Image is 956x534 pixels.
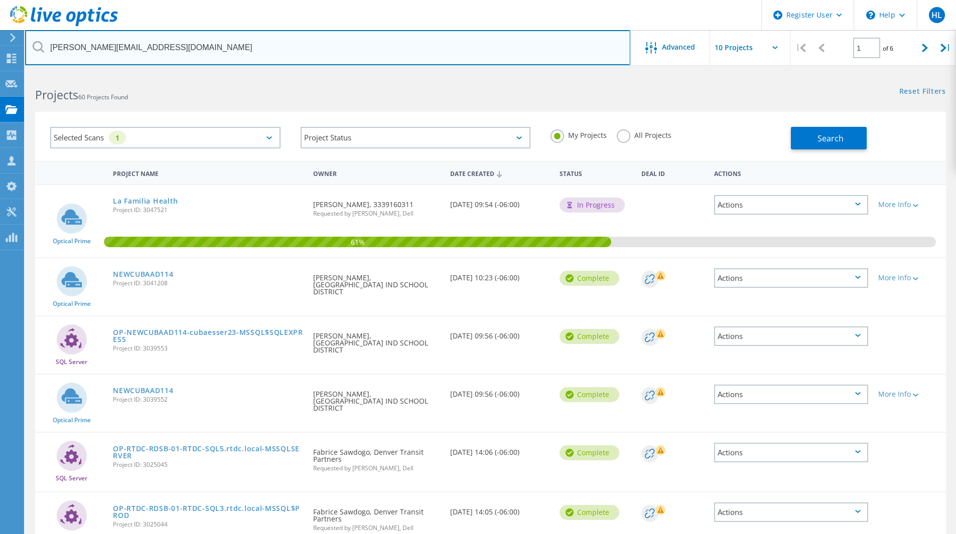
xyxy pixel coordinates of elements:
[10,21,118,28] a: Live Optics Dashboard
[113,387,173,394] a: NEWCUBAAD114
[78,93,128,101] span: 60 Projects Found
[883,44,893,53] span: of 6
[714,443,868,462] div: Actions
[53,417,91,423] span: Optical Prime
[790,30,811,66] div: |
[113,521,303,527] span: Project ID: 3025044
[445,258,555,291] div: [DATE] 10:23 (-06:00)
[25,30,630,65] input: Search projects by name, owner, ID, company, etc
[53,238,91,244] span: Optical Prime
[113,329,303,343] a: OP-NEWCUBAAD114-cubaesser23-MSSQL$SQLEXPRESS
[714,195,868,215] div: Actions
[560,387,619,402] div: Complete
[560,329,619,344] div: Complete
[113,397,303,403] span: Project ID: 3039552
[113,505,303,519] a: OP-RTDC-RDSB-01-RTDC-SQL3.rtdc.local-MSSQL$PROD
[714,268,868,288] div: Actions
[56,475,87,481] span: SQL Server
[113,462,303,468] span: Project ID: 3025045
[445,185,555,218] div: [DATE] 09:54 (-06:00)
[791,127,867,149] button: Search
[308,185,445,227] div: [PERSON_NAME], 3339160311
[878,201,941,208] div: More Info
[56,359,87,365] span: SQL Server
[555,163,636,182] div: Status
[313,525,440,531] span: Requested by [PERSON_NAME], Dell
[301,127,531,148] div: Project Status
[878,274,941,281] div: More Info
[53,301,91,307] span: Optical Prime
[714,502,868,522] div: Actions
[878,391,941,398] div: More Info
[551,129,607,139] label: My Projects
[714,326,868,346] div: Actions
[931,11,942,19] span: HL
[308,375,445,422] div: [PERSON_NAME], [GEOGRAPHIC_DATA] IND SCHOOL DISTRICT
[104,237,611,246] span: 61%
[899,88,946,96] a: Reset Filters
[113,207,303,213] span: Project ID: 3047521
[866,11,875,20] svg: \n
[313,211,440,217] span: Requested by [PERSON_NAME], Dell
[113,271,173,278] a: NEWCUBAAD114
[662,44,695,51] span: Advanced
[709,163,873,182] div: Actions
[445,316,555,349] div: [DATE] 09:56 (-06:00)
[935,30,956,66] div: |
[560,271,619,286] div: Complete
[714,385,868,404] div: Actions
[560,445,619,460] div: Complete
[308,316,445,364] div: [PERSON_NAME], [GEOGRAPHIC_DATA] IND SCHOOL DISTRICT
[50,127,281,148] div: Selected Scans
[113,445,303,459] a: OP-RTDC-RDSB-01-RTDC-SQL5.rtdc.local-MSSQLSERVER
[560,198,625,213] div: In Progress
[308,433,445,481] div: Fabrice Sawdogo, Denver Transit Partners
[445,163,555,183] div: Date Created
[35,87,78,103] b: Projects
[560,505,619,520] div: Complete
[108,163,308,182] div: Project Name
[113,198,178,205] a: La Familia Health
[445,375,555,408] div: [DATE] 09:56 (-06:00)
[308,163,445,182] div: Owner
[817,133,844,144] span: Search
[445,433,555,466] div: [DATE] 14:06 (-06:00)
[445,492,555,525] div: [DATE] 14:05 (-06:00)
[109,131,126,144] div: 1
[313,465,440,471] span: Requested by [PERSON_NAME], Dell
[113,280,303,286] span: Project ID: 3041208
[617,129,671,139] label: All Projects
[308,258,445,305] div: [PERSON_NAME], [GEOGRAPHIC_DATA] IND SCHOOL DISTRICT
[113,345,303,351] span: Project ID: 3039553
[636,163,709,182] div: Deal Id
